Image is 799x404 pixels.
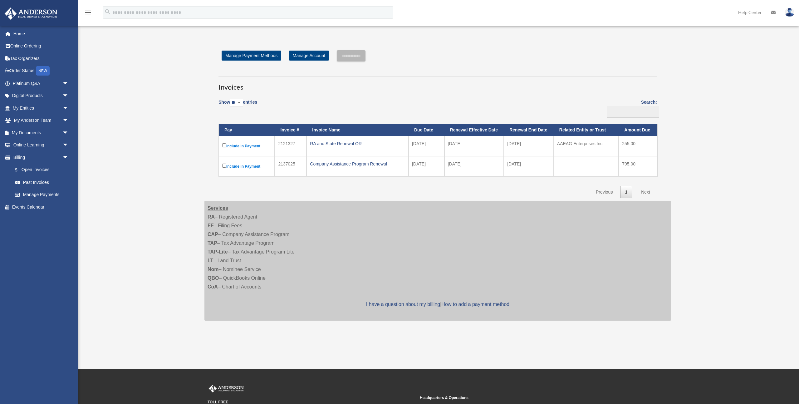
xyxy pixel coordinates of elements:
[4,139,78,151] a: Online Learningarrow_drop_down
[4,77,78,90] a: Platinum Q&Aarrow_drop_down
[420,395,628,401] small: Headquarters & Operations
[306,124,409,136] th: Invoice Name: activate to sort column ascending
[4,27,78,40] a: Home
[104,8,111,15] i: search
[9,164,72,176] a: $Open Invoices
[208,385,245,393] img: Anderson Advisors Platinum Portal
[275,124,306,136] th: Invoice #: activate to sort column ascending
[409,124,444,136] th: Due Date: activate to sort column ascending
[310,139,405,148] div: RA and State Renewal OR
[4,40,78,52] a: Online Ordering
[554,124,619,136] th: Related Entity or Trust: activate to sort column ascending
[310,160,405,168] div: Company Assistance Program Renewal
[619,156,657,176] td: 795.00
[275,136,306,156] td: 2121327
[4,65,78,77] a: Order StatusNEW
[366,302,440,307] a: I have a question about my billing
[9,189,75,201] a: Manage Payments
[84,11,92,16] a: menu
[3,7,59,20] img: Anderson Advisors Platinum Portal
[208,223,214,228] strong: FF
[62,77,75,90] span: arrow_drop_down
[619,124,657,136] th: Amount Due: activate to sort column ascending
[222,143,226,147] input: Include in Payment
[208,267,219,272] strong: Nom
[9,176,75,189] a: Past Invoices
[504,156,554,176] td: [DATE]
[636,186,655,199] a: Next
[62,139,75,152] span: arrow_drop_down
[62,126,75,139] span: arrow_drop_down
[554,136,619,156] td: AAEAG Enterprises Inc.
[289,51,329,61] a: Manage Account
[204,201,671,321] div: – Registered Agent – Filing Fees – Company Assistance Program – Tax Advantage Program – Tax Advan...
[208,240,217,246] strong: TAP
[62,90,75,102] span: arrow_drop_down
[591,186,617,199] a: Previous
[18,166,22,174] span: $
[4,151,75,164] a: Billingarrow_drop_down
[62,151,75,164] span: arrow_drop_down
[218,98,257,113] label: Show entries
[222,162,271,170] label: Include in Payment
[620,186,632,199] a: 1
[208,258,213,263] strong: LT
[444,136,504,156] td: [DATE]
[785,8,794,17] img: User Pic
[84,9,92,16] i: menu
[504,136,554,156] td: [DATE]
[230,99,243,106] select: Showentries
[222,51,281,61] a: Manage Payment Methods
[441,302,509,307] a: How to add a payment method
[619,136,657,156] td: 255.00
[4,90,78,102] a: Digital Productsarrow_drop_down
[4,201,78,213] a: Events Calendar
[222,142,271,150] label: Include in Payment
[36,66,50,76] div: NEW
[62,102,75,115] span: arrow_drop_down
[208,249,228,254] strong: TAP-Lite
[4,102,78,114] a: My Entitiesarrow_drop_down
[605,98,657,118] label: Search:
[444,156,504,176] td: [DATE]
[504,124,554,136] th: Renewal End Date: activate to sort column ascending
[62,114,75,127] span: arrow_drop_down
[607,106,659,118] input: Search:
[208,284,218,289] strong: CoA
[208,205,228,211] strong: Services
[444,124,504,136] th: Renewal Effective Date: activate to sort column ascending
[222,164,226,168] input: Include in Payment
[4,52,78,65] a: Tax Organizers
[208,300,668,309] p: |
[4,126,78,139] a: My Documentsarrow_drop_down
[218,76,657,92] h3: Invoices
[409,156,444,176] td: [DATE]
[4,114,78,127] a: My Anderson Teamarrow_drop_down
[208,275,219,281] strong: QBO
[208,232,218,237] strong: CAP
[409,136,444,156] td: [DATE]
[275,156,306,176] td: 2137025
[208,214,215,219] strong: RA
[219,124,275,136] th: Pay: activate to sort column descending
